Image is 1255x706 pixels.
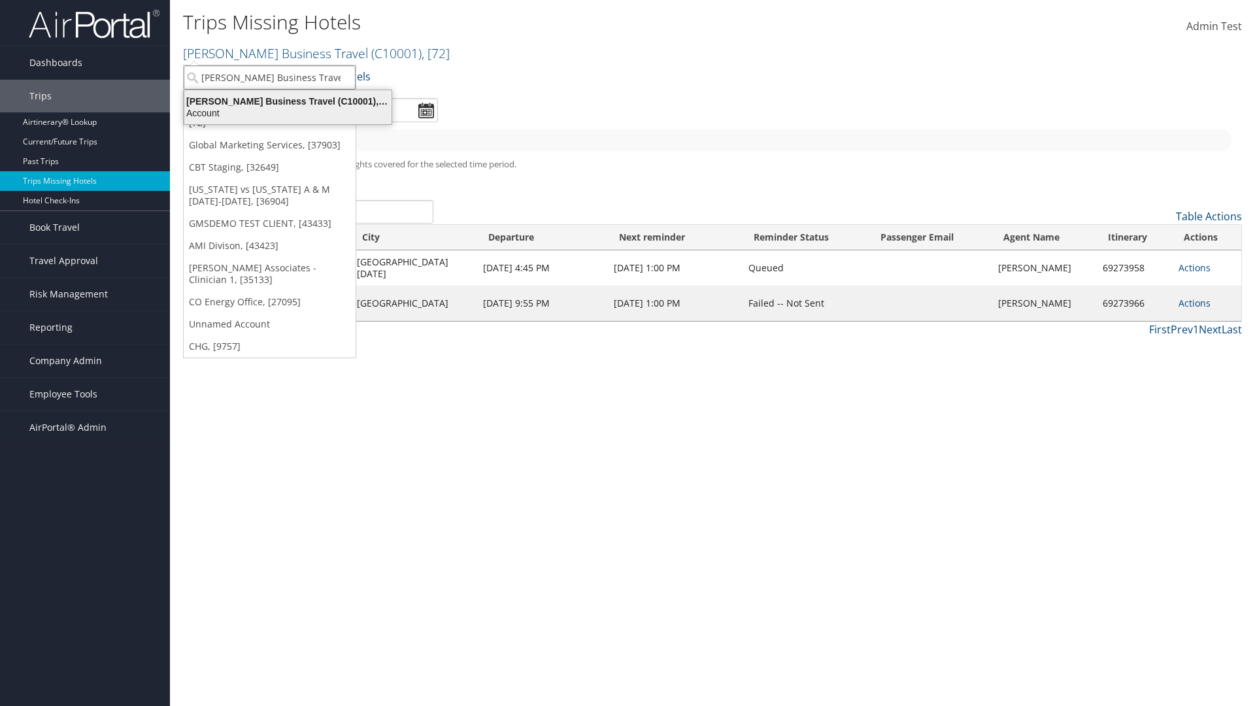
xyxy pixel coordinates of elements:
span: Book Travel [29,211,80,244]
a: First [1149,322,1171,337]
input: Search Accounts [184,65,356,90]
span: Travel Approval [29,244,98,277]
span: Employee Tools [29,378,97,411]
span: Dashboards [29,46,82,79]
td: 69273958 [1096,250,1172,286]
a: Prev [1171,322,1193,337]
a: [PERSON_NAME] Business Travel [183,44,450,62]
a: Next [1199,322,1222,337]
td: [PERSON_NAME] [992,250,1096,286]
p: Filter: [183,69,889,86]
td: [DATE] 9:55 PM [477,286,607,321]
a: [US_STATE] vs [US_STATE] A & M [DATE]-[DATE], [36904] [184,178,356,212]
td: 69273966 [1096,286,1172,321]
span: Company Admin [29,345,102,377]
div: Account [176,107,399,119]
th: City: activate to sort column ascending [350,225,477,250]
th: Agent Name [992,225,1096,250]
a: AMI Divison, [43423] [184,235,356,257]
td: [GEOGRAPHIC_DATA][DATE] [350,250,477,286]
a: Admin Test [1186,7,1242,47]
h1: Trips Missing Hotels [183,8,889,36]
span: Risk Management [29,278,108,311]
a: 1 [1193,322,1199,337]
a: Actions [1179,261,1211,274]
span: ( C10001 ) [371,44,422,62]
a: Actions [1179,297,1211,309]
a: Unnamed Account [184,313,356,335]
img: airportal-logo.png [29,8,159,39]
span: , [ 72 ] [422,44,450,62]
a: Global Marketing Services, [37903] [184,134,356,156]
a: Table Actions [1176,209,1242,224]
td: [DATE] 1:00 PM [607,250,743,286]
th: Reminder Status [742,225,868,250]
th: Itinerary [1096,225,1172,250]
th: Departure: activate to sort column ascending [477,225,607,250]
div: [PERSON_NAME] Business Travel (C10001), [72] [176,95,399,107]
th: Passenger Email: activate to sort column ascending [869,225,992,250]
a: [PERSON_NAME] Associates - Clinician 1, [35133] [184,257,356,291]
td: [GEOGRAPHIC_DATA] [350,286,477,321]
span: Trips [29,80,52,112]
th: Actions [1172,225,1241,250]
h5: * progress bar represents overnights covered for the selected time period. [193,158,1232,171]
a: CBT Staging, [32649] [184,156,356,178]
span: Admin Test [1186,19,1242,33]
a: CHG, [9757] [184,335,356,358]
td: [PERSON_NAME] [992,286,1096,321]
td: Queued [742,250,868,286]
td: [DATE] 4:45 PM [477,250,607,286]
td: Failed -- Not Sent [742,286,868,321]
th: Next reminder [607,225,743,250]
a: CO Energy Office, [27095] [184,291,356,313]
td: [DATE] 1:00 PM [607,286,743,321]
a: GMSDEMO TEST CLIENT, [43433] [184,212,356,235]
a: Last [1222,322,1242,337]
span: AirPortal® Admin [29,411,107,444]
span: Reporting [29,311,73,344]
